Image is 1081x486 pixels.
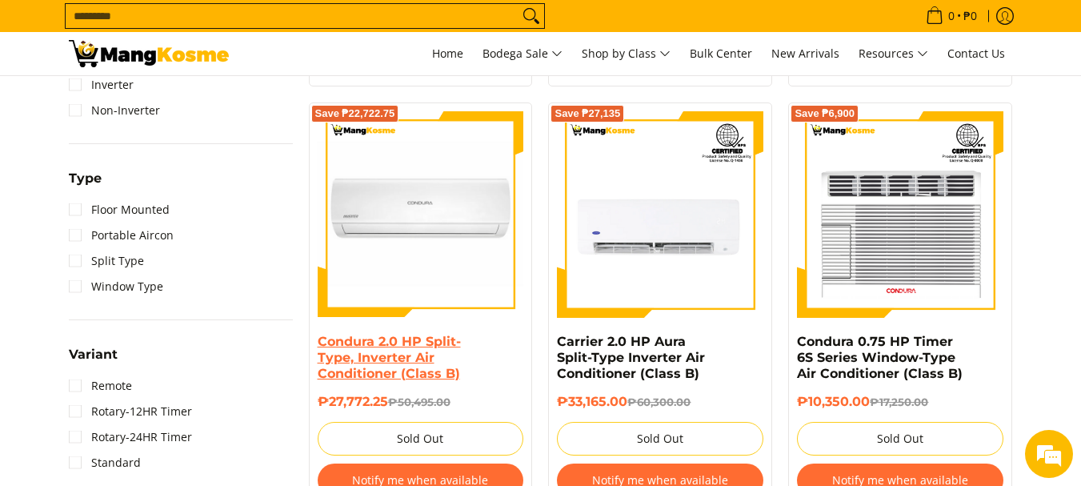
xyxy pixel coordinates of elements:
a: Contact Us [939,32,1013,75]
span: Variant [69,348,118,361]
div: Chat with us now [83,90,269,110]
h6: ₱27,772.25 [318,394,524,410]
a: Carrier 2.0 HP Aura Split-Type Inverter Air Conditioner (Class B) [557,334,705,381]
img: Condura 0.75 HP Timer 6S Series Window-Type Air Conditioner (Class B) [797,111,1003,318]
a: Split Type [69,248,144,274]
a: Condura 0.75 HP Timer 6S Series Window-Type Air Conditioner (Class B) [797,334,963,381]
a: Rotary-24HR Timer [69,424,192,450]
span: We're online! [93,143,221,304]
span: Bulk Center [690,46,752,61]
nav: Main Menu [245,32,1013,75]
del: ₱17,250.00 [870,396,928,408]
span: Resources [859,44,928,64]
a: Condura 2.0 HP Split-Type, Inverter Air Conditioner (Class B) [318,334,461,381]
a: Non-Inverter [69,98,160,123]
span: • [921,7,982,25]
button: Sold Out [557,422,763,456]
a: Portable Aircon [69,223,174,248]
span: Type [69,172,102,185]
span: Home [432,46,463,61]
span: ₱0 [961,10,979,22]
div: Minimize live chat window [262,8,301,46]
del: ₱50,495.00 [388,396,450,408]
img: condura-split-type-inverter-air-conditioner-class-b-full-view-mang-kosme [318,111,524,318]
img: carrier-2hp-aura-split-type-inverter-air-conditioner-class-b-full-view-mang-kosme [557,111,763,318]
button: Sold Out [797,422,1003,456]
a: Window Type [69,274,163,299]
span: Shop by Class [582,44,671,64]
span: 0 [946,10,957,22]
summary: Open [69,172,102,197]
a: Standard [69,450,141,476]
span: Contact Us [947,46,1005,61]
button: Search [518,4,544,28]
img: Bodega Sale Aircon l Mang Kosme: Home Appliances Warehouse Sale | Page 5 [69,40,229,67]
a: Inverter [69,72,134,98]
a: Floor Mounted [69,197,170,223]
h6: ₱10,350.00 [797,394,1003,410]
span: Save ₱22,722.75 [315,109,395,118]
a: Shop by Class [574,32,679,75]
a: Bodega Sale [474,32,571,75]
a: New Arrivals [763,32,847,75]
a: Bulk Center [682,32,760,75]
textarea: Type your message and hit 'Enter' [8,319,305,376]
a: Resources [851,32,936,75]
span: Save ₱27,135 [555,109,620,118]
span: New Arrivals [771,46,839,61]
span: Save ₱6,900 [795,109,855,118]
summary: Open [69,348,118,373]
button: Sold Out [318,422,524,456]
a: Home [424,32,471,75]
a: Remote [69,373,132,399]
a: Rotary-12HR Timer [69,399,192,424]
h6: ₱33,165.00 [557,394,763,410]
span: Bodega Sale [482,44,563,64]
del: ₱60,300.00 [627,396,691,408]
